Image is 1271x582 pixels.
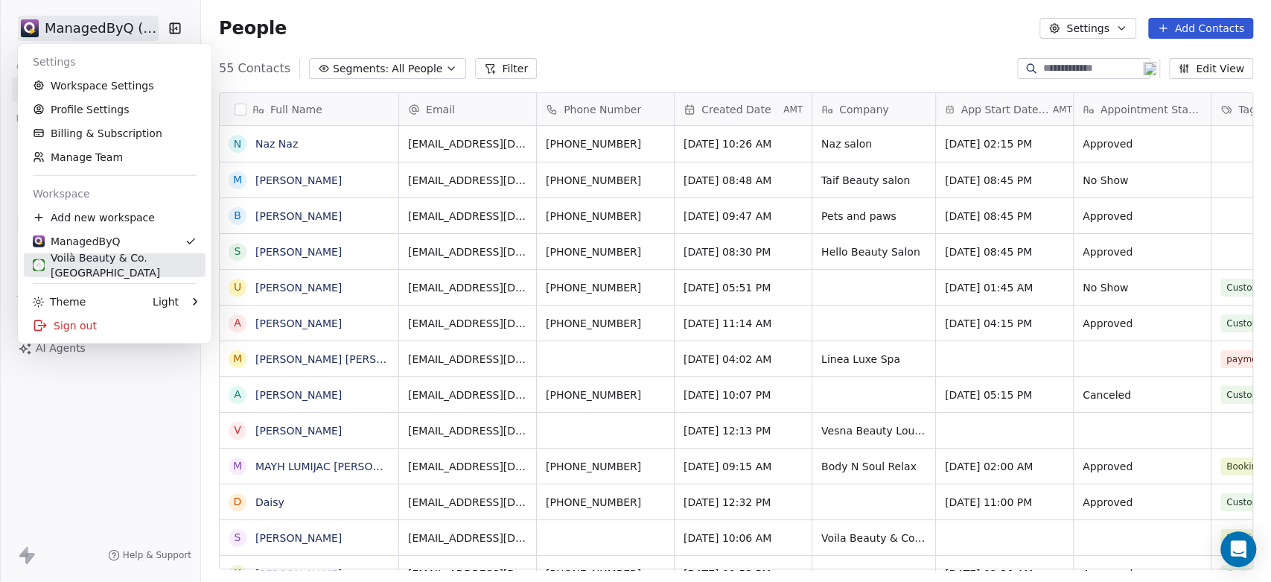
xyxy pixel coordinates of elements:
div: Theme [33,294,86,309]
a: Workspace Settings [24,74,206,98]
img: 19.png [1143,62,1156,75]
div: Light [153,294,179,309]
div: Voilà Beauty & Co. [GEOGRAPHIC_DATA] [33,250,197,280]
div: ManagedByQ [33,234,120,249]
div: Add new workspace [24,206,206,230]
div: Sign out [24,314,206,338]
img: Stripe.png [33,235,45,247]
a: Billing & Subscription [24,121,206,145]
div: Settings [24,50,206,74]
a: Manage Team [24,145,206,169]
img: Voila_Beauty_And_Co_Logo.png [33,259,45,271]
a: Profile Settings [24,98,206,121]
div: Workspace [24,182,206,206]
